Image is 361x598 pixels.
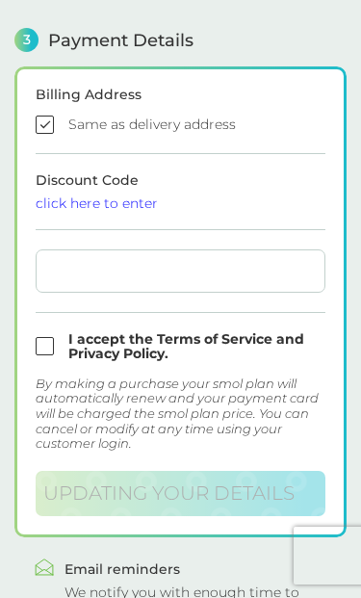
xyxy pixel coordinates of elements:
[36,471,325,517] button: Updating your details
[36,377,325,452] div: By making a purchase your smol plan will automatically renew and your payment card will be charge...
[36,171,325,210] span: Discount Code
[64,562,327,576] div: Email reminders
[48,32,193,49] span: Payment Details
[36,88,325,101] div: Billing Address
[14,28,39,52] span: 3
[36,196,325,210] div: click here to enter
[43,481,318,505] div: Updating your details
[68,332,325,361] label: I accept the Terms of Service and Privacy Policy.
[43,263,318,279] iframe: Secure card payment input frame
